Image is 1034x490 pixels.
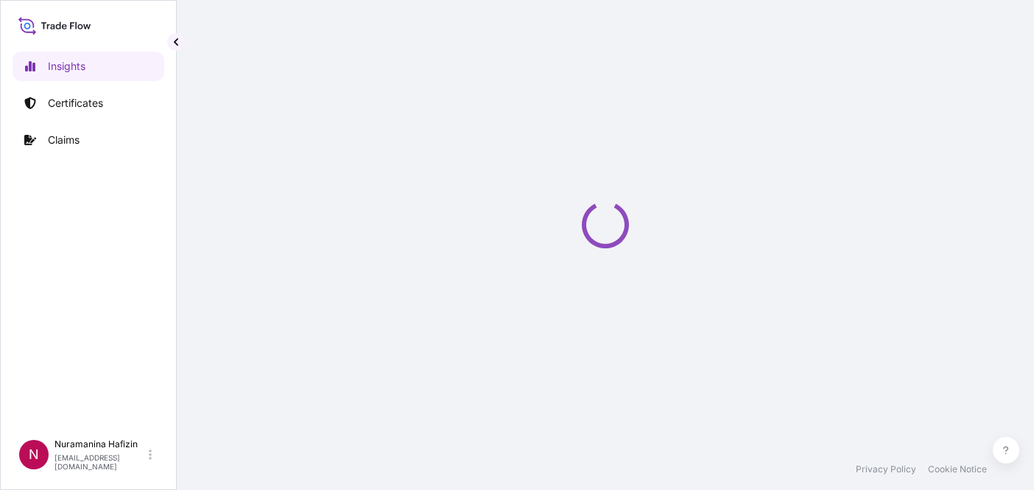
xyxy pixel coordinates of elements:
a: Privacy Policy [856,463,916,475]
a: Claims [13,125,164,155]
p: Nuramanina Hafizin [54,438,146,450]
span: N [29,447,39,462]
p: [EMAIL_ADDRESS][DOMAIN_NAME] [54,453,146,471]
p: Insights [48,59,85,74]
p: Certificates [48,96,103,111]
p: Claims [48,133,80,147]
a: Cookie Notice [928,463,987,475]
a: Insights [13,52,164,81]
a: Certificates [13,88,164,118]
